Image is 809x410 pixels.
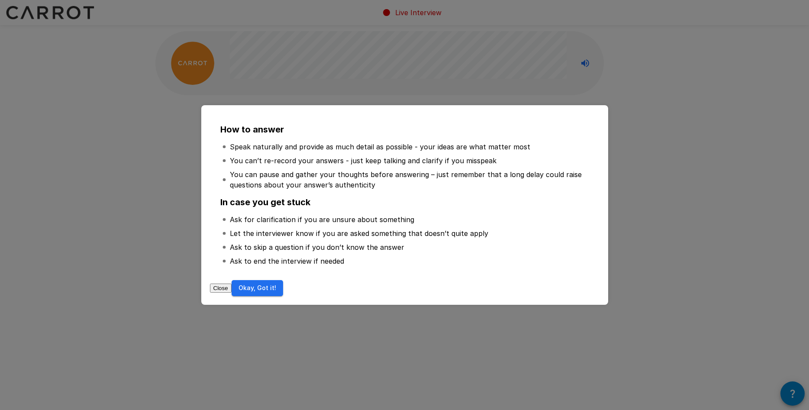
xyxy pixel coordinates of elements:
p: Ask for clarification if you are unsure about something [230,214,414,225]
p: You can pause and gather your thoughts before answering – just remember that a long delay could r... [230,169,587,190]
p: You can’t re-record your answers - just keep talking and clarify if you misspeak [230,155,496,166]
p: Let the interviewer know if you are asked something that doesn’t quite apply [230,228,488,239]
button: Close [210,284,232,293]
b: In case you get stuck [220,197,310,207]
p: Ask to end the interview if needed [230,256,344,266]
button: Okay, Got it! [232,280,283,296]
p: Ask to skip a question if you don’t know the answer [230,242,404,252]
b: How to answer [220,124,284,135]
p: Speak naturally and provide as much detail as possible - your ideas are what matter most [230,142,530,152]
